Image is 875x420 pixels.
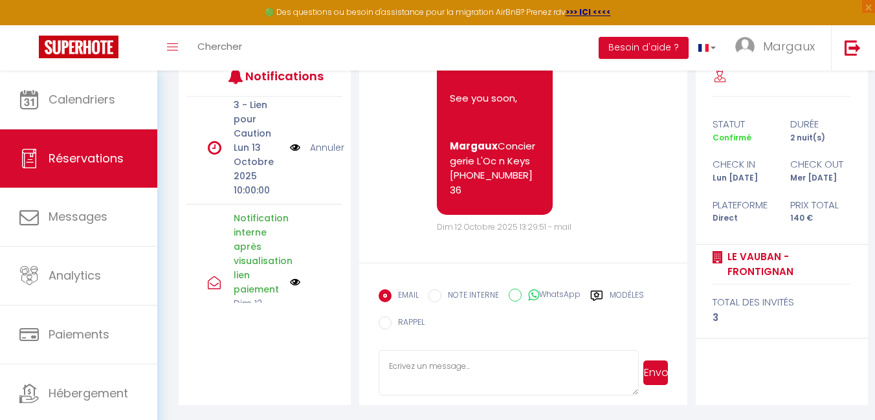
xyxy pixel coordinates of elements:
[704,157,782,172] div: check in
[450,91,540,106] p: See you soon,
[713,294,850,310] div: total des invités
[704,197,782,213] div: Plateforme
[713,310,850,326] div: 3
[290,140,300,155] img: NO IMAGE
[782,172,859,184] div: Mer [DATE]
[188,25,252,71] a: Chercher
[450,139,540,197] p: Conciergerie L'Oc n Keys [PHONE_NUMBER] 36
[782,116,859,132] div: durée
[437,221,571,232] span: Dim 12 Octobre 2025 13:29:51 - mail
[49,208,107,225] span: Messages
[197,39,242,53] span: Chercher
[610,289,644,305] label: Modèles
[310,140,344,155] a: Annuler
[782,197,859,213] div: Prix total
[845,39,861,56] img: logout
[234,140,282,197] p: Lun 13 Octobre 2025 10:00:00
[234,98,282,140] p: 3 - Lien pour Caution
[392,289,419,304] label: EMAIL
[713,132,751,143] span: Confirmé
[725,25,831,71] a: ... Margaux
[234,211,282,296] p: Notification interne après visualisation lien paiement
[735,37,755,56] img: ...
[763,38,815,54] span: Margaux
[234,296,282,353] p: Dim 12 Octobre 2025 15:09:48
[643,360,668,385] button: Envoyer
[704,172,782,184] div: Lun [DATE]
[450,139,498,153] strong: Margaux
[245,61,310,91] h3: Notifications
[723,249,850,280] a: Le Vauban - Frontignan
[49,150,124,166] span: Réservations
[49,267,101,283] span: Analytics
[599,37,689,59] button: Besoin d'aide ?
[49,385,128,401] span: Hébergement
[392,316,425,331] label: RAPPEL
[441,289,499,304] label: NOTE INTERNE
[566,6,611,17] a: >>> ICI <<<<
[49,326,109,342] span: Paiements
[290,277,300,287] img: NO IMAGE
[704,116,782,132] div: statut
[782,132,859,144] div: 2 nuit(s)
[39,36,118,58] img: Super Booking
[782,157,859,172] div: check out
[704,212,782,225] div: Direct
[49,91,115,107] span: Calendriers
[522,289,581,303] label: WhatsApp
[782,212,859,225] div: 140 €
